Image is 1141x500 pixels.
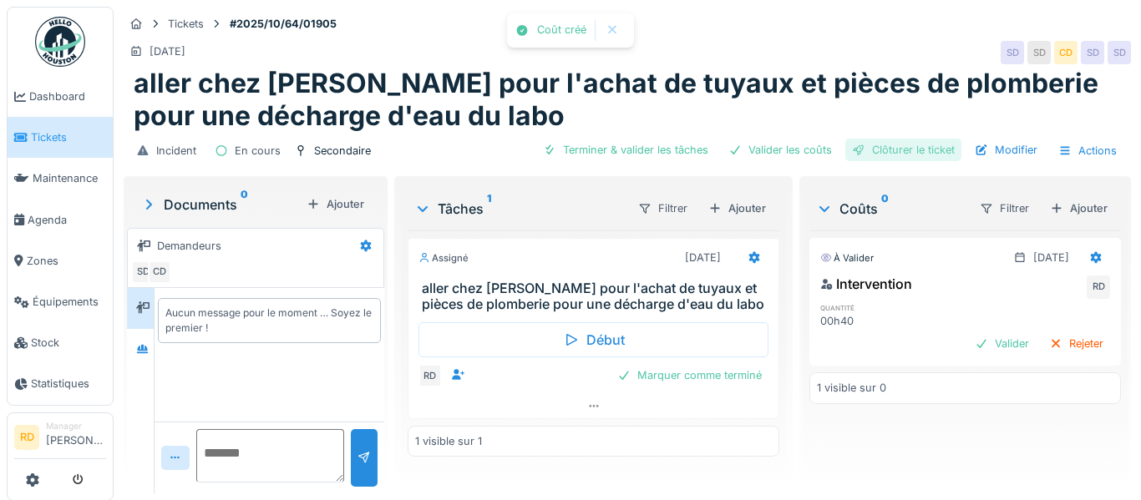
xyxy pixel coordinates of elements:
a: Équipements [8,281,113,322]
strong: #2025/10/64/01905 [223,16,343,32]
div: SD [1001,41,1024,64]
a: Agenda [8,199,113,240]
div: RD [418,364,442,387]
span: Tickets [31,129,106,145]
div: Manager [46,420,106,432]
div: Demandeurs [157,238,221,254]
a: RD Manager[PERSON_NAME] [14,420,106,460]
div: RD [1087,275,1110,299]
a: Zones [8,240,113,281]
div: 00h40 [820,313,913,329]
div: CD [148,260,171,284]
div: Ajouter [300,193,371,215]
div: En cours [235,143,281,159]
span: Agenda [28,212,106,228]
div: Documents [140,194,300,215]
div: Valider [968,332,1036,355]
div: Clôturer le ticket [845,139,961,161]
a: Dashboard [8,76,113,117]
span: Stock [31,335,106,351]
a: Maintenance [8,158,113,199]
span: Dashboard [29,88,106,104]
h1: aller chez [PERSON_NAME] pour l'achat de tuyaux et pièces de plomberie pour une décharge d'eau du... [134,68,1121,132]
sup: 1 [487,199,491,219]
div: Actions [1051,139,1124,163]
div: SD [1081,41,1104,64]
li: RD [14,425,39,450]
div: SD [131,260,155,284]
li: [PERSON_NAME] [46,420,106,456]
div: 1 visible sur 0 [817,380,886,396]
sup: 0 [241,194,248,215]
div: Valider les coûts [722,139,839,161]
div: Tickets [168,16,204,32]
div: Coûts [816,199,966,219]
span: Statistiques [31,376,106,391]
div: Secondaire [314,143,371,159]
h3: aller chez [PERSON_NAME] pour l'achat de tuyaux et pièces de plomberie pour une décharge d'eau du... [422,280,773,312]
div: [DATE] [685,250,721,265]
div: Intervention [820,274,912,294]
a: Statistiques [8,363,113,404]
div: Tâches [414,199,625,219]
div: Modifier [968,139,1044,161]
div: Terminer & valider les tâches [536,139,715,161]
div: CD [1054,41,1078,64]
h6: quantité [820,302,913,313]
div: Marquer comme terminé [611,364,768,386]
div: [DATE] [150,43,185,59]
div: Ajouter [1043,197,1114,220]
div: Rejeter [1042,332,1110,355]
div: [DATE] [1033,250,1069,265]
a: Tickets [8,117,113,158]
div: À valider [820,251,874,265]
a: Stock [8,322,113,363]
div: Aucun message pour le moment … Soyez le premier ! [165,306,373,336]
div: Filtrer [631,196,695,220]
span: Équipements [33,294,106,310]
sup: 0 [881,199,889,219]
div: Coût créé [537,23,586,38]
div: SD [1027,41,1051,64]
span: Zones [27,253,106,269]
img: Badge_color-CXgf-gQk.svg [35,17,85,67]
span: Maintenance [33,170,106,186]
div: 1 visible sur 1 [415,433,482,449]
div: Filtrer [972,196,1037,220]
div: Ajouter [702,197,773,220]
div: Incident [156,143,196,159]
div: SD [1108,41,1131,64]
div: Début [418,322,769,357]
div: Assigné [418,251,469,265]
